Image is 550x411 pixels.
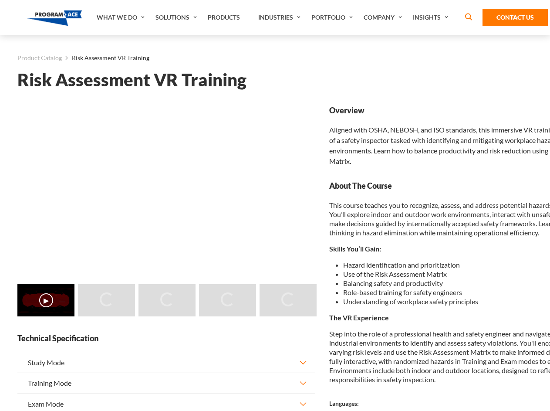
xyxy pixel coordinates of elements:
[62,52,149,64] li: Risk Assessment VR Training
[17,105,315,273] iframe: Risk Assessment VR Training - Video 0
[483,9,548,26] a: Contact Us
[17,333,315,344] strong: Technical Specification
[17,284,74,316] img: Risk Assessment VR Training - Video 0
[27,10,82,26] img: Program-Ace
[17,373,315,393] button: Training Mode
[39,293,53,307] button: ▶
[17,353,315,373] button: Study Mode
[329,400,359,407] strong: Languages:
[17,52,62,64] a: Product Catalog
